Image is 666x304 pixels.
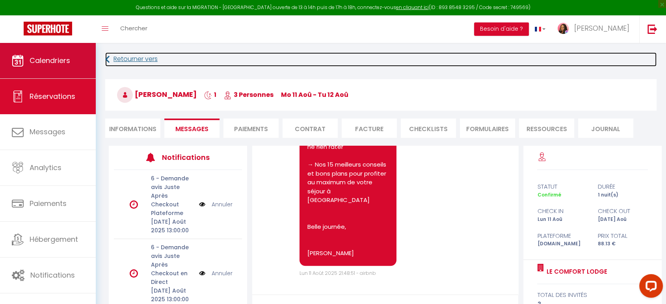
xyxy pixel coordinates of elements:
[151,286,194,304] p: [DATE] Août 2025 13:00:00
[593,216,653,223] div: [DATE] Aoû
[537,290,648,300] div: total des invités
[532,240,592,248] div: [DOMAIN_NAME]
[557,22,569,34] img: ...
[223,119,279,138] li: Paiements
[30,91,75,101] span: Réservations
[647,24,657,34] img: logout
[593,206,653,216] div: check out
[30,198,67,208] span: Paiements
[281,90,348,99] span: Mo 11 Aoû - Tu 12 Aoû
[593,182,653,191] div: durée
[224,90,273,99] span: 3 Personnes
[342,119,397,138] li: Facture
[593,231,653,241] div: Prix total
[30,127,65,137] span: Messages
[460,119,515,138] li: FORMULAIRES
[474,22,529,36] button: Besoin d'aide ?
[30,163,61,172] span: Analytics
[30,270,75,280] span: Notifications
[30,234,78,244] span: Hébergement
[211,200,232,209] a: Annuler
[543,267,607,276] a: Le Comfort Lodge
[151,243,194,286] p: 6 - Demande avis Juste Après Checkout en Direct
[117,89,197,99] span: [PERSON_NAME]
[401,119,456,138] li: CHECKLISTS
[532,231,592,241] div: Plateforme
[537,191,561,198] span: Confirmé
[532,206,592,216] div: check in
[105,119,160,138] li: Informations
[120,24,147,32] span: Chercher
[199,269,205,278] img: NO IMAGE
[300,270,376,276] span: Lun 11 Août 2025 21:48:51 - airbnb
[593,191,653,199] div: 1 nuit(s)
[593,240,653,248] div: 88.13 €
[574,23,629,33] span: [PERSON_NAME]
[633,271,666,304] iframe: LiveChat chat widget
[532,216,592,223] div: Lun 11 Aoû
[204,90,216,99] span: 1
[211,269,232,278] a: Annuler
[162,148,215,166] h3: Notifications
[151,174,194,217] p: 6 - Demande avis Juste Après Checkout Plateforme
[551,15,639,43] a: ... [PERSON_NAME]
[105,52,657,67] a: Retourner vers
[151,217,194,235] p: [DATE] Août 2025 13:00:00
[199,200,205,209] img: NO IMAGE
[175,124,208,133] span: Messages
[578,119,633,138] li: Journal
[114,15,153,43] a: Chercher
[30,56,70,65] span: Calendriers
[396,4,429,11] a: en cliquant ici
[519,119,574,138] li: Ressources
[283,119,338,138] li: Contrat
[24,22,72,35] img: Super Booking
[532,182,592,191] div: statut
